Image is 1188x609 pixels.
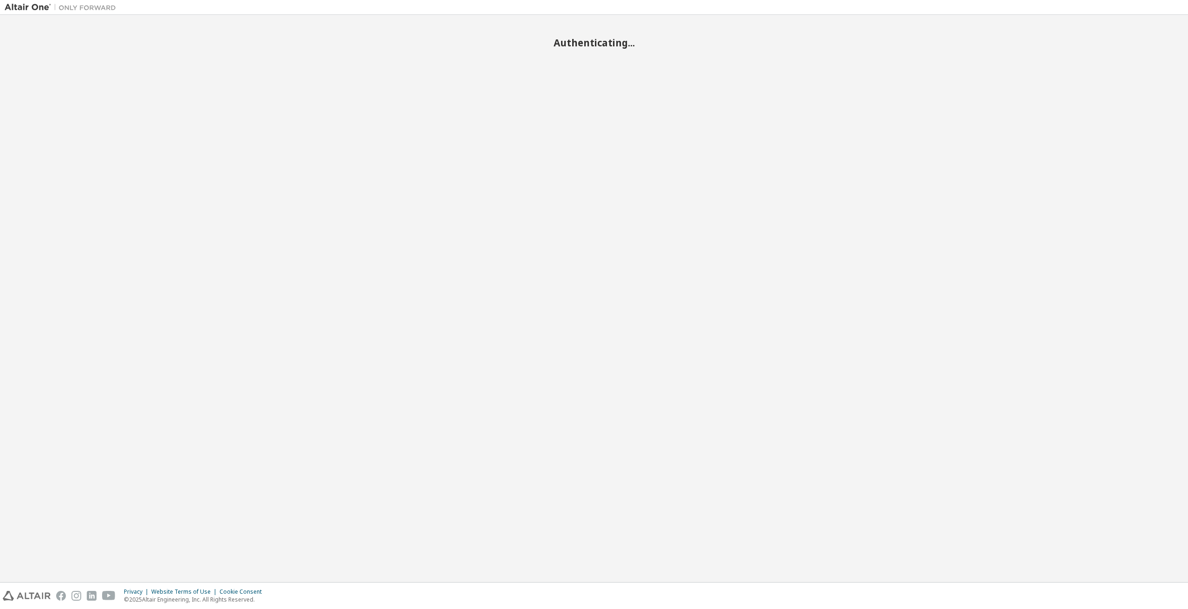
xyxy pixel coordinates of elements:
img: linkedin.svg [87,591,97,601]
div: Privacy [124,588,151,596]
img: facebook.svg [56,591,66,601]
img: altair_logo.svg [3,591,51,601]
img: youtube.svg [102,591,116,601]
p: © 2025 Altair Engineering, Inc. All Rights Reserved. [124,596,267,603]
h2: Authenticating... [5,37,1183,49]
img: instagram.svg [71,591,81,601]
div: Cookie Consent [220,588,267,596]
div: Website Terms of Use [151,588,220,596]
img: Altair One [5,3,121,12]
